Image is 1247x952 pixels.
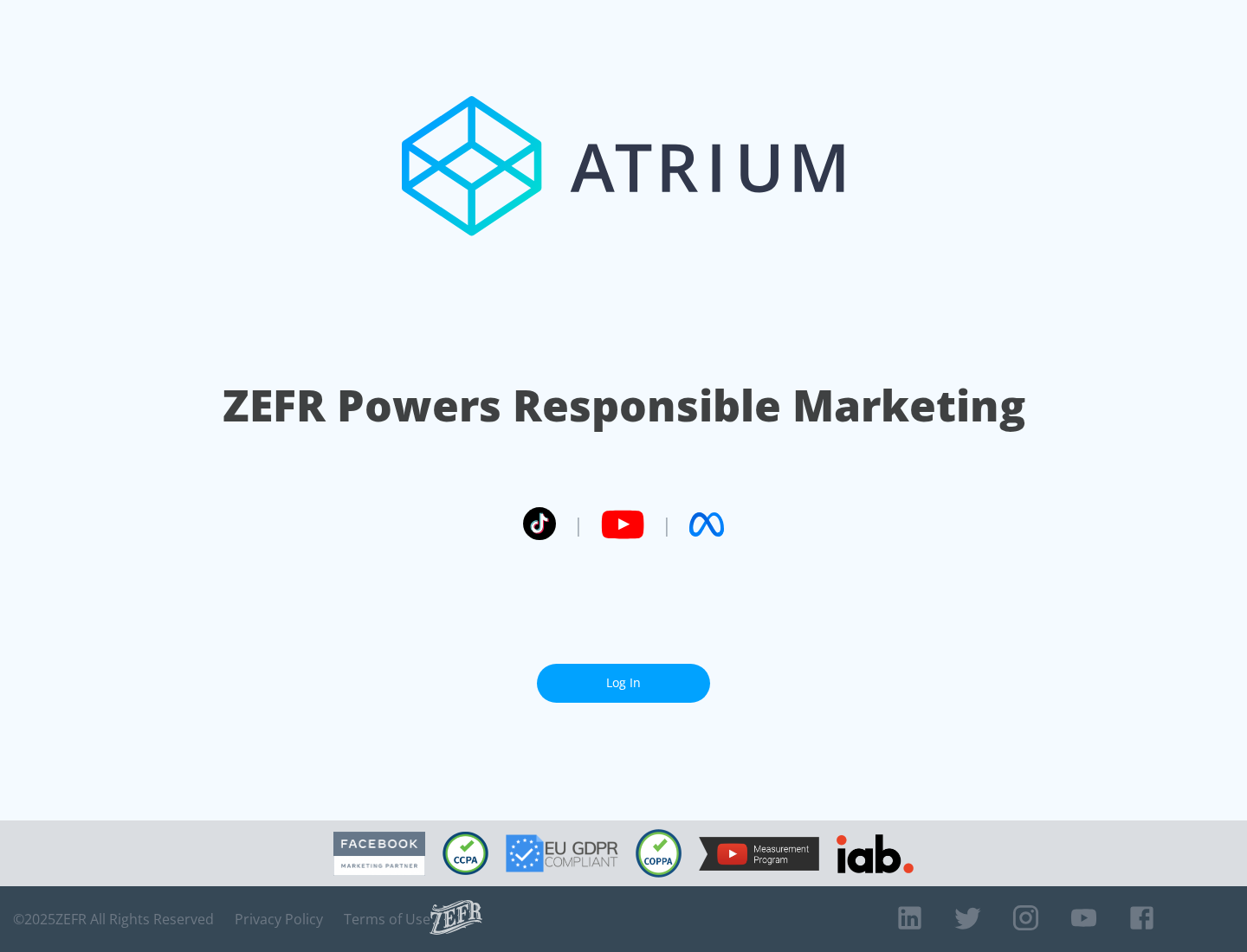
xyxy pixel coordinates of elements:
a: Log In [537,664,710,703]
span: © 2025 ZEFR All Rights Reserved [13,910,214,928]
img: GDPR Compliant [506,834,618,872]
a: Terms of Use [344,910,430,928]
img: IAB [837,834,914,873]
span: | [662,511,672,537]
img: CCPA Compliant [443,832,488,875]
img: Facebook Marketing Partner [333,832,425,876]
img: COPPA Compliant [636,829,682,878]
span: | [573,511,584,537]
a: Privacy Policy [235,910,323,928]
h1: ZEFR Powers Responsible Marketing [223,376,1025,435]
img: YouTube Measurement Program [699,837,819,871]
